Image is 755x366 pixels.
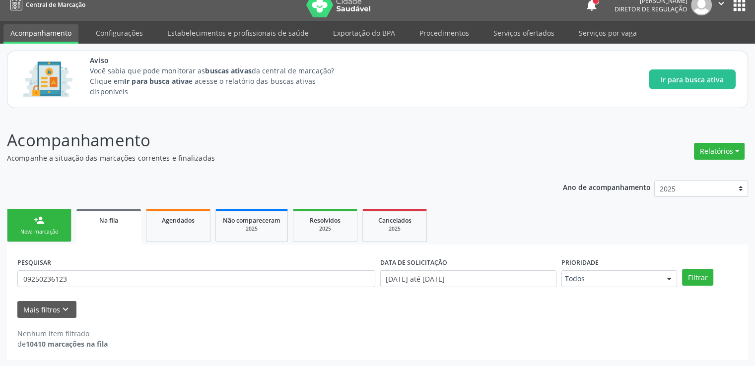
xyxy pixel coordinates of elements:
span: Diretor de regulação [615,5,687,13]
div: Nenhum item filtrado [17,328,108,339]
div: 2025 [370,225,419,233]
a: Serviços por vaga [572,24,644,42]
a: Configurações [89,24,150,42]
a: Procedimentos [412,24,476,42]
img: Imagem de CalloutCard [19,57,76,102]
a: Serviços ofertados [486,24,561,42]
a: Exportação do BPA [326,24,402,42]
strong: buscas ativas [205,66,251,75]
button: Mais filtroskeyboard_arrow_down [17,301,76,318]
span: Resolvidos [310,216,341,225]
input: Selecione um intervalo [380,270,556,287]
span: Todos [565,274,657,284]
strong: Ir para busca ativa [124,76,189,86]
p: Acompanhe a situação das marcações correntes e finalizadas [7,153,526,163]
button: Filtrar [682,269,713,286]
p: Você sabia que pode monitorar as da central de marcação? Clique em e acesse o relatório das busca... [90,65,352,97]
label: PESQUISAR [17,255,51,270]
p: Ano de acompanhamento [563,181,651,193]
span: Cancelados [378,216,412,225]
p: Acompanhamento [7,128,526,153]
div: person_add [34,215,45,226]
div: de [17,339,108,349]
a: Estabelecimentos e profissionais de saúde [160,24,316,42]
strong: 10410 marcações na fila [26,339,108,349]
input: Nome, CNS [17,270,375,287]
div: 2025 [300,225,350,233]
label: Prioridade [561,255,599,270]
a: Acompanhamento [3,24,78,44]
span: Na fila [99,216,118,225]
span: Aviso [90,55,352,65]
span: Ir para busca ativa [661,74,724,85]
span: Não compareceram [223,216,280,225]
button: Ir para busca ativa [649,69,736,89]
div: Nova marcação [14,228,64,236]
span: Central de Marcação [26,0,85,9]
label: DATA DE SOLICITAÇÃO [380,255,447,270]
button: Relatórios [694,143,745,160]
div: 2025 [223,225,280,233]
i: keyboard_arrow_down [60,304,71,315]
span: Agendados [162,216,195,225]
